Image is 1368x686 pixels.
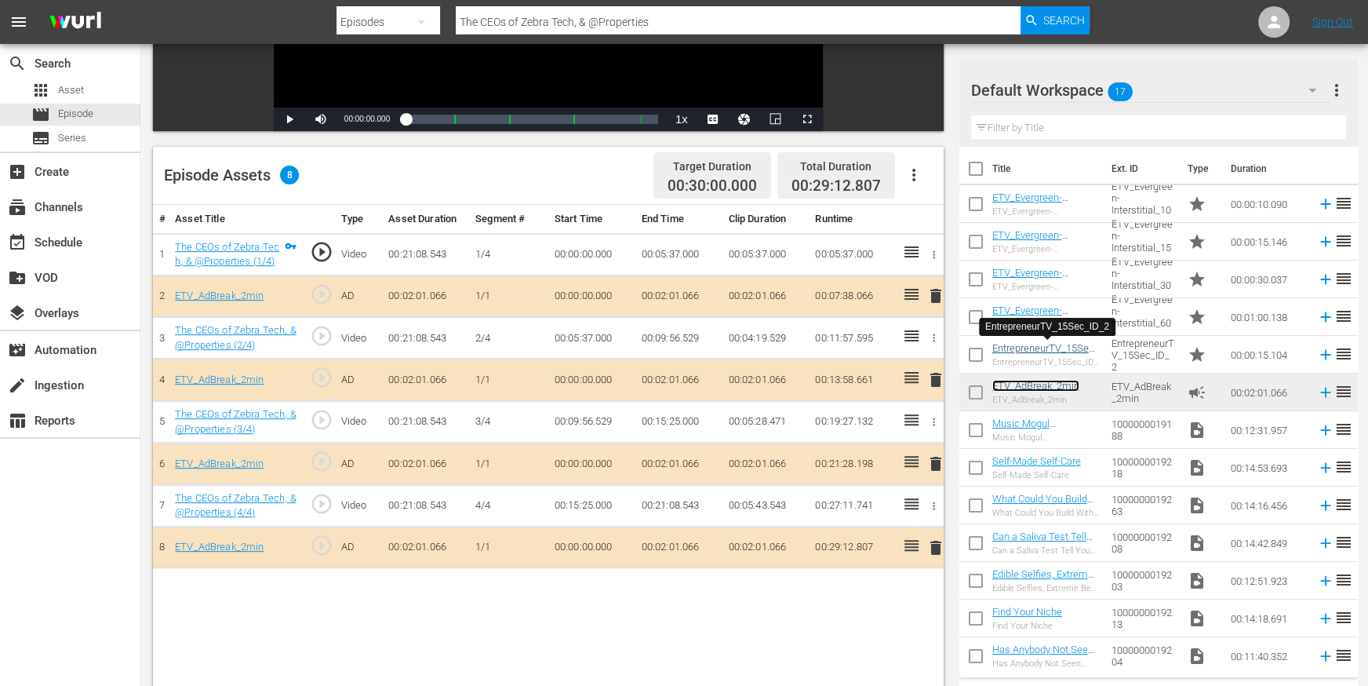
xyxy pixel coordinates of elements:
[309,283,333,306] span: play_circle_outline
[926,454,944,473] span: delete
[971,68,1331,112] div: Default Workspace
[1334,495,1353,514] span: reorder
[722,443,809,485] td: 00:02:01.066
[992,659,1099,669] div: Has Anybody Not Seen That Product?
[1105,374,1181,411] td: ETV_AdBreak_2min
[722,359,809,401] td: 00:02:01.066
[38,4,113,41] img: ans4CAIJ8jUAAAAAAAAAAAAAAAAAAAAAAAAgQb4GAAAAAAAAAAAAAAAAAAAAAAAAJMjXAAAAAAAAAAAAAAAAAAAAAAAAgAT5G...
[8,268,27,287] span: VOD
[1327,81,1346,100] span: more_vert
[926,370,944,389] span: delete
[175,324,296,351] a: The CEOs of Zebra Tech, & @Properties (2/4)
[992,342,1099,366] a: EntrepreneurTV_15Sec_ID_2
[58,106,93,122] span: Episode
[309,534,333,557] span: play_circle_outline
[1105,185,1181,223] td: ETV_Evergreen-Interstitial_10s
[926,285,944,308] button: delete
[1334,646,1353,665] span: reorder
[1317,271,1334,288] svg: Add to Episode
[1105,562,1181,600] td: 1000000019203
[1224,449,1311,487] td: 00:14:53.693
[1317,610,1334,627] svg: Add to Episode
[1188,345,1206,364] span: Promo
[1317,195,1334,213] svg: Add to Episode
[382,275,469,317] td: 00:02:01.066
[992,305,1068,328] a: ETV_Evergreen-Interstitial_60s
[992,147,1102,191] th: Title
[1188,496,1206,515] span: Video
[1178,147,1221,191] th: Type
[809,233,896,275] td: 00:05:37.000
[1334,269,1353,288] span: reorder
[309,240,333,264] span: play_circle_outline
[1105,487,1181,524] td: 1000000019263
[406,115,658,124] div: Progress Bar
[992,583,1099,593] div: Edible Selfies, Extreme Beer Pong and More!
[175,241,279,268] a: The CEOs of Zebra Tech, & @Properties (1/4)
[469,443,548,485] td: 1/1
[1317,421,1334,439] svg: Add to Episode
[992,418,1097,453] a: Music Mogul [PERSON_NAME] Drops Business & Life Keys
[1224,524,1311,562] td: 00:14:42.849
[722,484,809,527] td: 00:05:43.543
[8,233,27,252] span: Schedule
[153,205,169,234] th: #
[8,376,27,395] span: Ingestion
[1224,374,1311,411] td: 00:02:01.066
[722,275,809,317] td: 00:02:01.066
[169,205,303,234] th: Asset Title
[548,443,635,485] td: 00:00:00.000
[1105,524,1181,562] td: 1000000019208
[1334,194,1353,213] span: reorder
[309,366,333,389] span: play_circle_outline
[548,484,635,527] td: 00:15:25.000
[153,443,169,485] td: 6
[992,395,1079,405] div: ETV_AdBreak_2min
[791,177,881,195] span: 00:29:12.807
[992,282,1099,292] div: ETV_Evergreen-Interstitial_30s
[1327,71,1346,109] button: more_vert
[1188,421,1206,440] span: Video
[635,205,722,234] th: End Time
[1334,382,1353,401] span: reorder
[926,286,944,305] span: delete
[722,401,809,443] td: 00:05:28.471
[992,493,1097,516] a: What Could You Build With Another $500,000?
[791,108,823,131] button: Fullscreen
[992,192,1068,215] a: ETV_Evergreen-Interstitial_10s
[309,450,333,473] span: play_circle_outline
[635,275,722,317] td: 00:02:01.066
[548,233,635,275] td: 00:00:00.000
[8,162,27,181] span: Create
[1334,458,1353,476] span: reorder
[1317,346,1334,363] svg: Add to Episode
[58,82,84,98] span: Asset
[382,443,469,485] td: 00:02:01.066
[992,206,1099,217] div: ETV_Evergreen-Interstitial_10s
[992,470,1081,480] div: Self-Made Self-Care
[175,541,264,553] a: ETV_AdBreak_2min
[1188,534,1206,553] span: Video
[1334,571,1353,589] span: reorder
[153,527,169,568] td: 8
[9,13,28,31] span: menu
[1188,571,1206,590] span: Video
[635,359,722,401] td: 00:02:01.066
[722,205,809,234] th: Clip Duration
[58,130,86,146] span: Series
[1105,637,1181,675] td: 1000000019204
[1224,637,1311,675] td: 00:11:40.352
[1317,648,1334,665] svg: Add to Episode
[722,317,809,359] td: 00:04:19.529
[382,317,469,359] td: 00:21:08.543
[992,606,1062,618] a: Find Your Niche
[31,81,50,100] span: Asset
[1317,459,1334,476] svg: Add to Episode
[1188,609,1206,628] span: Video
[1188,647,1206,666] span: Video
[548,317,635,359] td: 00:05:37.000
[153,484,169,527] td: 7
[809,359,896,401] td: 00:13:58.661
[1105,411,1181,449] td: 1000000019188
[1021,6,1090,35] button: Search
